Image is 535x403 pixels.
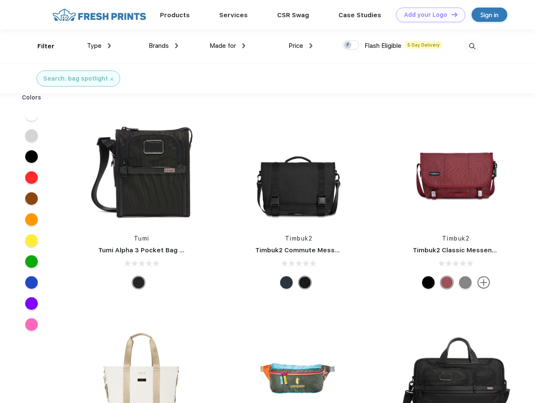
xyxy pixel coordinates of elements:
img: desktop_search.svg [465,39,479,53]
a: Timbuk2 [285,235,313,242]
a: Tumi Alpha 3 Pocket Bag Small [98,246,197,254]
span: Flash Eligible [365,42,401,50]
img: dropdown.png [175,43,178,48]
span: Made for [210,42,236,50]
img: dropdown.png [242,43,245,48]
a: Timbuk2 Commute Messenger Bag [255,246,368,254]
div: Sign in [480,10,498,20]
img: func=resize&h=266 [86,114,197,226]
img: DT [451,12,457,17]
div: Eco Nautical [280,276,293,289]
img: fo%20logo%202.webp [50,8,149,22]
span: Brands [149,42,169,50]
span: Type [87,42,102,50]
a: Products [160,11,190,19]
div: Eco Collegiate Red [441,276,453,289]
a: Sign in [472,8,507,22]
img: more.svg [477,276,490,289]
span: Price [288,42,303,50]
img: filter_cancel.svg [110,78,113,81]
a: Tumi [134,235,149,242]
div: Black [132,276,145,289]
img: func=resize&h=266 [243,114,354,226]
div: Eco Black [299,276,311,289]
img: func=resize&h=266 [400,114,512,226]
img: dropdown.png [309,43,312,48]
a: Timbuk2 [442,235,470,242]
div: Eco Black [422,276,435,289]
div: Filter [37,42,55,51]
span: 5 Day Delivery [405,41,442,49]
div: Add your Logo [404,11,447,18]
div: Colors [16,93,48,102]
img: dropdown.png [108,43,111,48]
div: Eco Gunmetal [459,276,472,289]
div: Search: bag spotlight [43,74,108,83]
a: Timbuk2 Classic Messenger Bag [413,246,517,254]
